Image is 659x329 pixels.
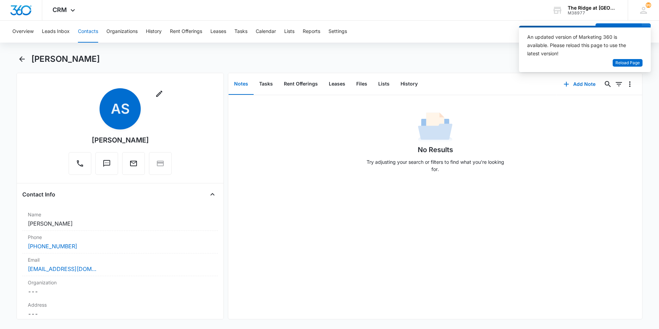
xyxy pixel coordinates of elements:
[12,21,34,43] button: Overview
[351,73,373,95] button: Files
[92,135,149,145] div: [PERSON_NAME]
[646,2,651,8] div: notifications count
[53,6,67,13] span: CRM
[568,11,618,15] div: account id
[28,256,212,263] label: Email
[16,54,27,65] button: Back
[613,59,643,67] button: Reload Page
[613,79,624,90] button: Filters
[122,152,145,175] button: Email
[28,279,212,286] label: Organization
[28,301,212,308] label: Address
[31,54,100,64] h1: [PERSON_NAME]
[596,23,642,40] button: Add Contact
[210,21,226,43] button: Leases
[22,253,218,276] div: Email[EMAIL_ADDRESS][DOMAIN_NAME]
[373,73,395,95] button: Lists
[100,88,141,129] span: AS
[615,60,640,66] span: Reload Page
[363,158,507,173] p: Try adjusting your search or filters to find what you’re looking for.
[170,21,202,43] button: Rent Offerings
[323,73,351,95] button: Leases
[22,190,55,198] h4: Contact Info
[22,298,218,321] div: Address---
[303,21,320,43] button: Reports
[624,79,635,90] button: Overflow Menu
[284,21,294,43] button: Lists
[22,276,218,298] div: Organization---
[568,5,618,11] div: account name
[278,73,323,95] button: Rent Offerings
[28,310,212,318] dd: ---
[234,21,247,43] button: Tasks
[146,21,162,43] button: History
[557,76,602,92] button: Add Note
[28,219,212,228] dd: [PERSON_NAME]
[207,189,218,200] button: Close
[646,2,651,8] span: 99
[95,152,118,175] button: Text
[28,287,212,296] dd: ---
[78,21,98,43] button: Contacts
[42,21,70,43] button: Leads Inbox
[395,73,423,95] button: History
[22,208,218,231] div: Name[PERSON_NAME]
[328,21,347,43] button: Settings
[28,242,77,250] a: [PHONE_NUMBER]
[602,79,613,90] button: Search...
[28,265,96,273] a: [EMAIL_ADDRESS][DOMAIN_NAME]
[28,211,212,218] label: Name
[95,163,118,169] a: Text
[229,73,254,95] button: Notes
[254,73,278,95] button: Tasks
[418,110,452,145] img: No Data
[122,163,145,169] a: Email
[527,33,634,58] div: An updated version of Marketing 360 is available. Please reload this page to use the latest version!
[69,163,91,169] a: Call
[28,234,212,241] label: Phone
[418,145,453,155] h1: No Results
[69,152,91,175] button: Call
[106,21,138,43] button: Organizations
[256,21,276,43] button: Calendar
[22,231,218,253] div: Phone[PHONE_NUMBER]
